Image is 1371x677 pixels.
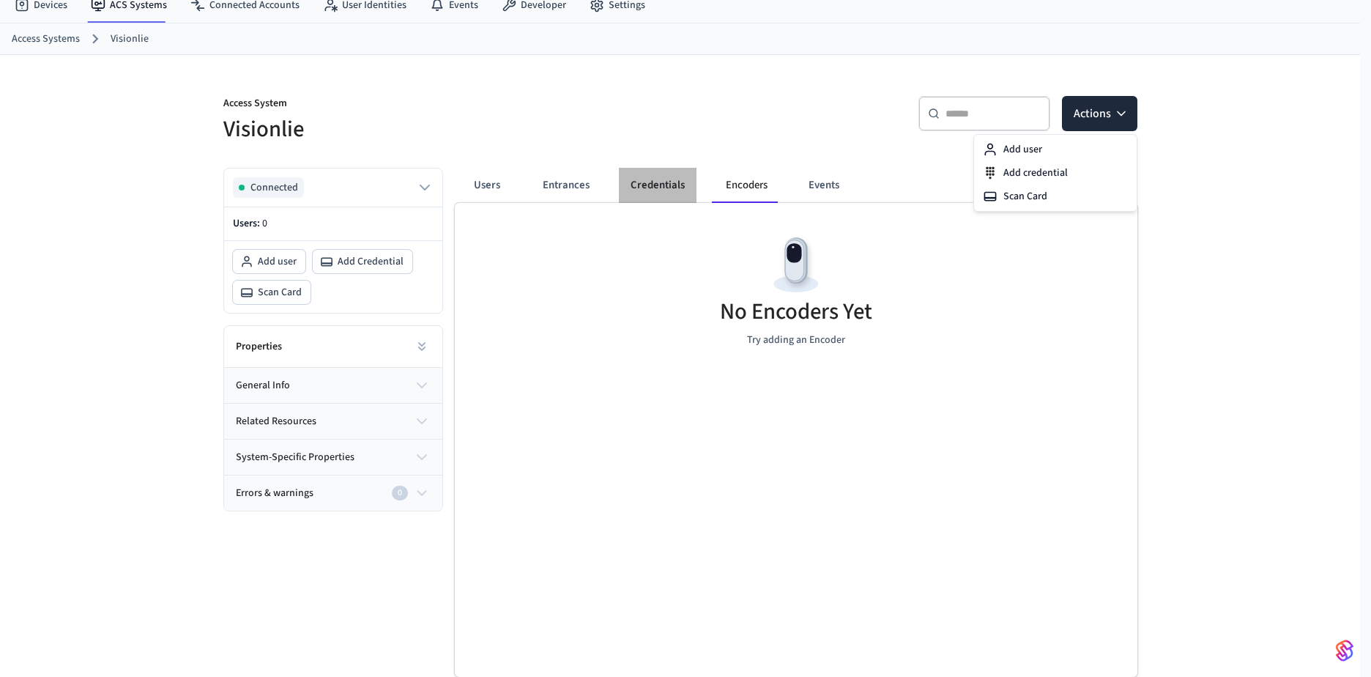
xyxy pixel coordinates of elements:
a: Access Systems [12,32,80,47]
p: Access System [223,96,672,114]
span: Add user [258,254,297,269]
div: Add user [977,138,1134,161]
div: Scan Card [977,185,1134,208]
button: Entrances [531,168,601,203]
p: Try adding an Encoder [747,333,845,348]
span: general info [236,378,290,393]
div: 0 [392,486,408,500]
button: Credentials [619,168,696,203]
span: system-specific properties [236,450,354,465]
div: Add credential [977,161,1134,185]
a: Visionlie [111,32,149,47]
p: Users: [233,216,434,232]
button: Users [461,168,513,203]
img: SeamLogoGradient.69752ec5.svg [1336,639,1353,662]
span: 0 [262,216,267,231]
button: Events [797,168,851,203]
button: Encoders [714,168,779,203]
img: Devices Empty State [763,232,829,298]
span: Add Credential [338,254,404,269]
h5: Visionlie [223,114,672,144]
button: Actions [1062,96,1137,131]
h5: No Encoders Yet [720,297,872,327]
div: Actions [973,134,1137,212]
h2: Properties [236,339,282,354]
span: Errors & warnings [236,486,313,501]
span: Scan Card [258,285,302,300]
span: related resources [236,414,316,429]
span: Connected [250,180,298,195]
